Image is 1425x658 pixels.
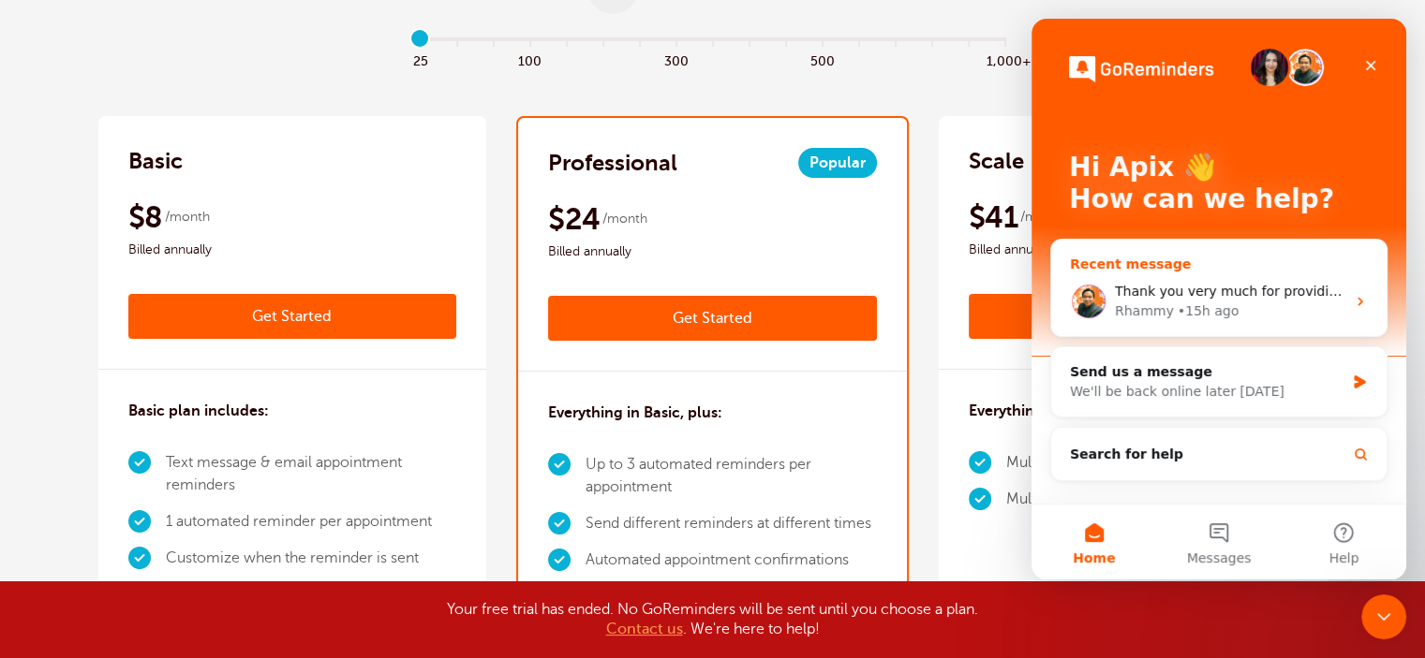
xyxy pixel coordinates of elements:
[969,239,1298,261] span: Billed annually
[969,400,1194,422] h3: Everything in Professional, plus:
[586,542,877,578] li: Automated appointment confirmations
[512,49,548,70] span: 100
[548,296,877,341] a: Get Started
[804,49,840,70] span: 500
[166,540,457,577] li: Customize when the reminder is sent
[1032,19,1406,579] iframe: Intercom live chat
[128,294,457,339] a: Get Started
[969,294,1298,339] a: Get Started
[1361,594,1406,639] iframe: Intercom live chat
[128,239,457,261] span: Billed annually
[548,148,677,178] h2: Professional
[402,49,438,70] span: 25
[548,402,722,424] h3: Everything in Basic, plus:
[798,148,877,178] span: Popular
[586,505,877,542] li: Send different reminders at different times
[586,578,877,615] li: Multiple timezones
[1020,206,1065,228] span: /month
[128,198,163,236] span: $8
[987,49,1023,70] span: 1,000+
[1006,481,1245,518] li: Multi-location (unlimited locations)
[969,146,1024,176] h2: Scale
[166,577,457,613] li: 1 calendar
[128,400,269,422] h3: Basic plan includes:
[245,600,1181,639] div: Your free trial has ended. No GoReminders will be sent until you choose a plan. . We're here to h...
[165,206,210,228] span: /month
[586,446,877,505] li: Up to 3 automated reminders per appointment
[166,504,457,540] li: 1 automated reminder per appointment
[606,621,683,637] a: Contact us
[166,445,457,504] li: Text message & email appointment reminders
[969,198,1017,236] span: $41
[548,200,600,238] span: $24
[602,208,647,230] span: /month
[548,241,877,263] span: Billed annually
[658,49,694,70] span: 300
[1006,445,1245,481] li: Multiple staff/calendars (unlimited)
[128,146,183,176] h2: Basic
